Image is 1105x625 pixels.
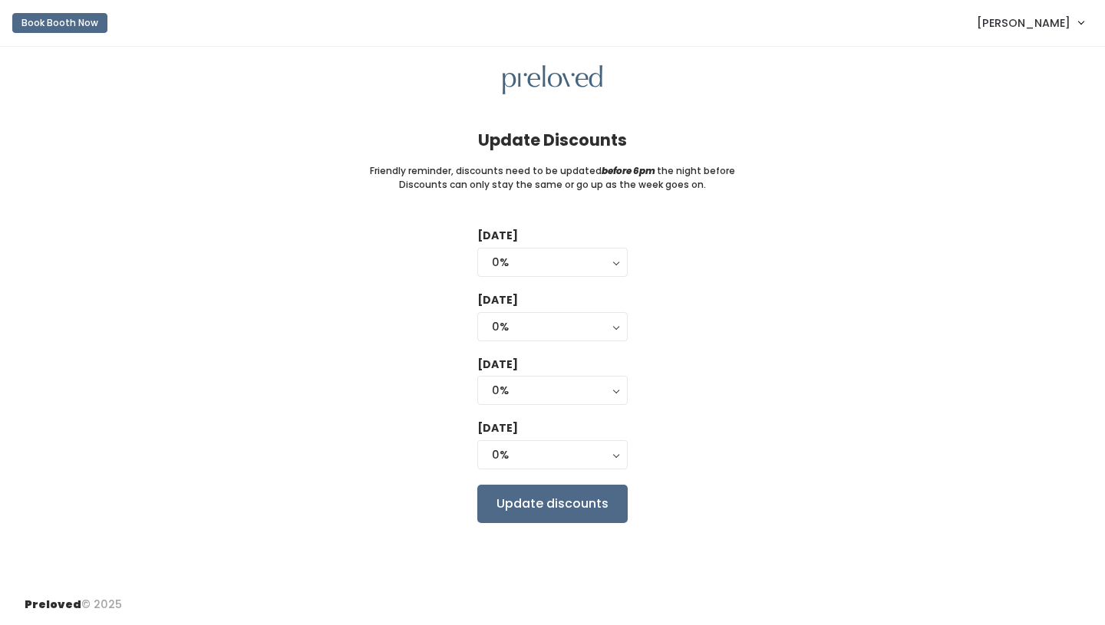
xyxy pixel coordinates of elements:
[492,446,613,463] div: 0%
[477,357,518,373] label: [DATE]
[477,248,628,277] button: 0%
[478,131,627,149] h4: Update Discounts
[492,254,613,271] div: 0%
[12,13,107,33] button: Book Booth Now
[477,420,518,436] label: [DATE]
[477,440,628,469] button: 0%
[370,164,735,178] small: Friendly reminder, discounts need to be updated the night before
[477,228,518,244] label: [DATE]
[602,164,655,177] i: before 6pm
[492,382,613,399] div: 0%
[503,65,602,95] img: preloved logo
[977,15,1070,31] span: [PERSON_NAME]
[25,584,122,613] div: © 2025
[492,318,613,335] div: 0%
[962,6,1099,39] a: [PERSON_NAME]
[477,312,628,341] button: 0%
[477,376,628,405] button: 0%
[12,6,107,40] a: Book Booth Now
[477,485,628,523] input: Update discounts
[399,178,706,192] small: Discounts can only stay the same or go up as the week goes on.
[25,597,81,612] span: Preloved
[477,292,518,308] label: [DATE]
